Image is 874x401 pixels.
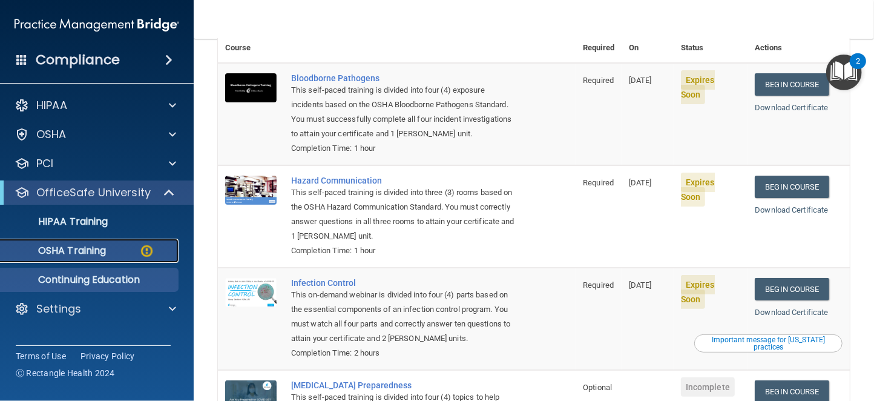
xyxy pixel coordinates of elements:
[681,377,735,397] span: Incomplete
[15,156,176,171] a: PCI
[16,350,66,362] a: Terms of Use
[291,141,515,156] div: Completion Time: 1 hour
[36,51,120,68] h4: Compliance
[755,205,828,214] a: Download Certificate
[681,275,715,309] span: Expires Soon
[8,245,106,257] p: OSHA Training
[8,216,108,228] p: HIPAA Training
[36,156,53,171] p: PCI
[291,244,515,258] div: Completion Time: 1 hour
[583,280,614,290] span: Required
[826,55,862,90] button: Open Resource Center, 2 new notifications
[291,278,515,288] a: Infection Control
[15,127,176,142] a: OSHA
[674,19,748,63] th: Status
[291,346,515,360] div: Completion Time: 2 hours
[15,13,179,37] img: PMB logo
[139,244,154,259] img: warning-circle.0cc9ac19.png
[629,76,652,85] span: [DATE]
[36,127,67,142] p: OSHA
[583,383,612,392] span: Optional
[755,73,829,96] a: Begin Course
[15,302,176,316] a: Settings
[755,278,829,300] a: Begin Course
[622,19,674,63] th: Expires On
[15,185,176,200] a: OfficeSafe University
[681,173,715,207] span: Expires Soon
[291,185,515,244] div: This self-paced training is divided into three (3) rooms based on the OSHA Hazard Communication S...
[629,280,652,290] span: [DATE]
[36,302,81,316] p: Settings
[291,288,515,346] div: This on-demand webinar is divided into four (4) parts based on the essential components of an inf...
[36,185,151,200] p: OfficeSafe University
[583,178,614,187] span: Required
[218,19,284,63] th: Course
[80,350,135,362] a: Privacy Policy
[291,380,515,390] a: [MEDICAL_DATA] Preparedness
[8,274,173,286] p: Continuing Education
[681,70,715,104] span: Expires Soon
[665,316,859,363] iframe: Drift Widget Chat Controller
[291,73,515,83] a: Bloodborne Pathogens
[583,76,614,85] span: Required
[755,103,828,112] a: Download Certificate
[291,83,515,141] div: This self-paced training is divided into four (4) exposure incidents based on the OSHA Bloodborne...
[755,308,828,317] a: Download Certificate
[15,98,176,113] a: HIPAA
[576,19,622,63] th: Required
[747,19,850,63] th: Actions
[856,61,860,77] div: 2
[16,367,115,379] span: Ⓒ Rectangle Health 2024
[755,176,829,198] a: Begin Course
[291,176,515,185] a: Hazard Communication
[629,178,652,187] span: [DATE]
[36,98,67,113] p: HIPAA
